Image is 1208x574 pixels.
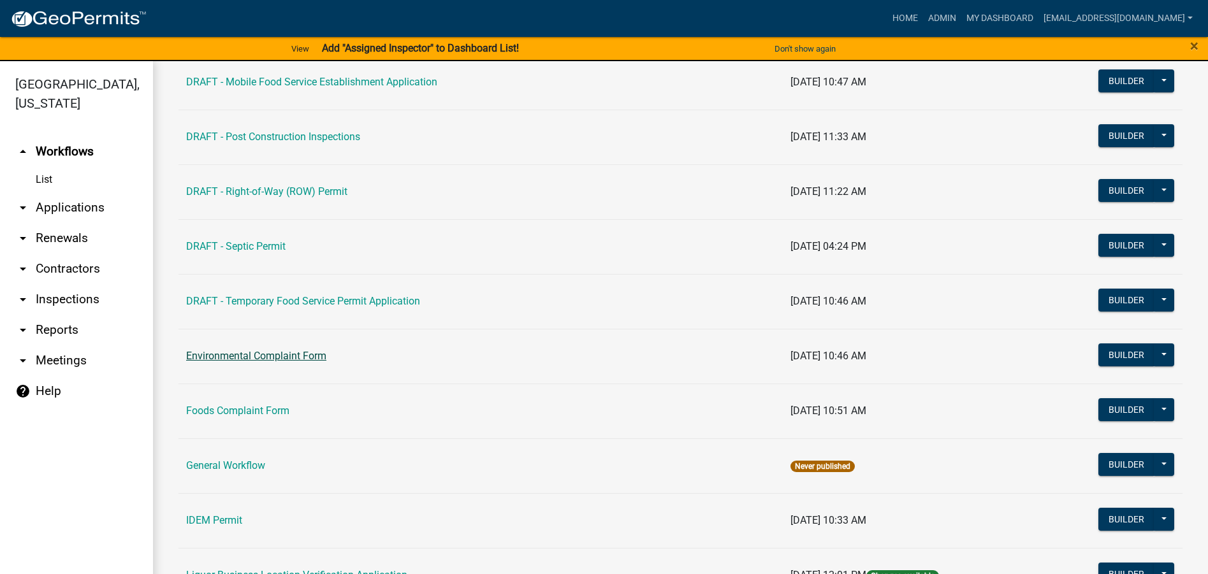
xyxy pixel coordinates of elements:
span: Never published [790,461,855,472]
span: [DATE] 10:47 AM [790,76,866,88]
span: [DATE] 10:46 AM [790,350,866,362]
span: [DATE] 10:51 AM [790,405,866,417]
span: [DATE] 10:33 AM [790,514,866,526]
button: Builder [1098,508,1154,531]
i: arrow_drop_down [15,353,31,368]
i: arrow_drop_down [15,292,31,307]
i: arrow_drop_down [15,322,31,338]
a: View [286,38,314,59]
button: Close [1190,38,1198,54]
a: Admin [923,6,961,31]
button: Builder [1098,234,1154,257]
a: DRAFT - Septic Permit [186,240,286,252]
a: DRAFT - Mobile Food Service Establishment Application [186,76,437,88]
span: [DATE] 10:46 AM [790,295,866,307]
span: [DATE] 11:22 AM [790,185,866,197]
a: Home [887,6,923,31]
i: arrow_drop_up [15,144,31,159]
button: Builder [1098,343,1154,366]
button: Builder [1098,289,1154,312]
a: Foods Complaint Form [186,405,289,417]
button: Builder [1098,69,1154,92]
span: × [1190,37,1198,55]
i: arrow_drop_down [15,261,31,276]
i: arrow_drop_down [15,200,31,215]
i: arrow_drop_down [15,231,31,246]
i: help [15,384,31,399]
button: Builder [1098,179,1154,202]
span: [DATE] 11:33 AM [790,131,866,143]
a: My Dashboard [961,6,1038,31]
button: Builder [1098,453,1154,476]
a: IDEM Permit [186,514,242,526]
a: DRAFT - Right-of-Way (ROW) Permit [186,185,347,197]
button: Don't show again [769,38,841,59]
a: General Workflow [186,459,265,471]
a: DRAFT - Temporary Food Service Permit Application [186,295,420,307]
span: [DATE] 04:24 PM [790,240,866,252]
strong: Add "Assigned Inspector" to Dashboard List! [322,42,519,54]
button: Builder [1098,124,1154,147]
a: [EMAIL_ADDRESS][DOMAIN_NAME] [1038,6,1198,31]
a: Environmental Complaint Form [186,350,326,362]
a: DRAFT - Post Construction Inspections [186,131,360,143]
button: Builder [1098,398,1154,421]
